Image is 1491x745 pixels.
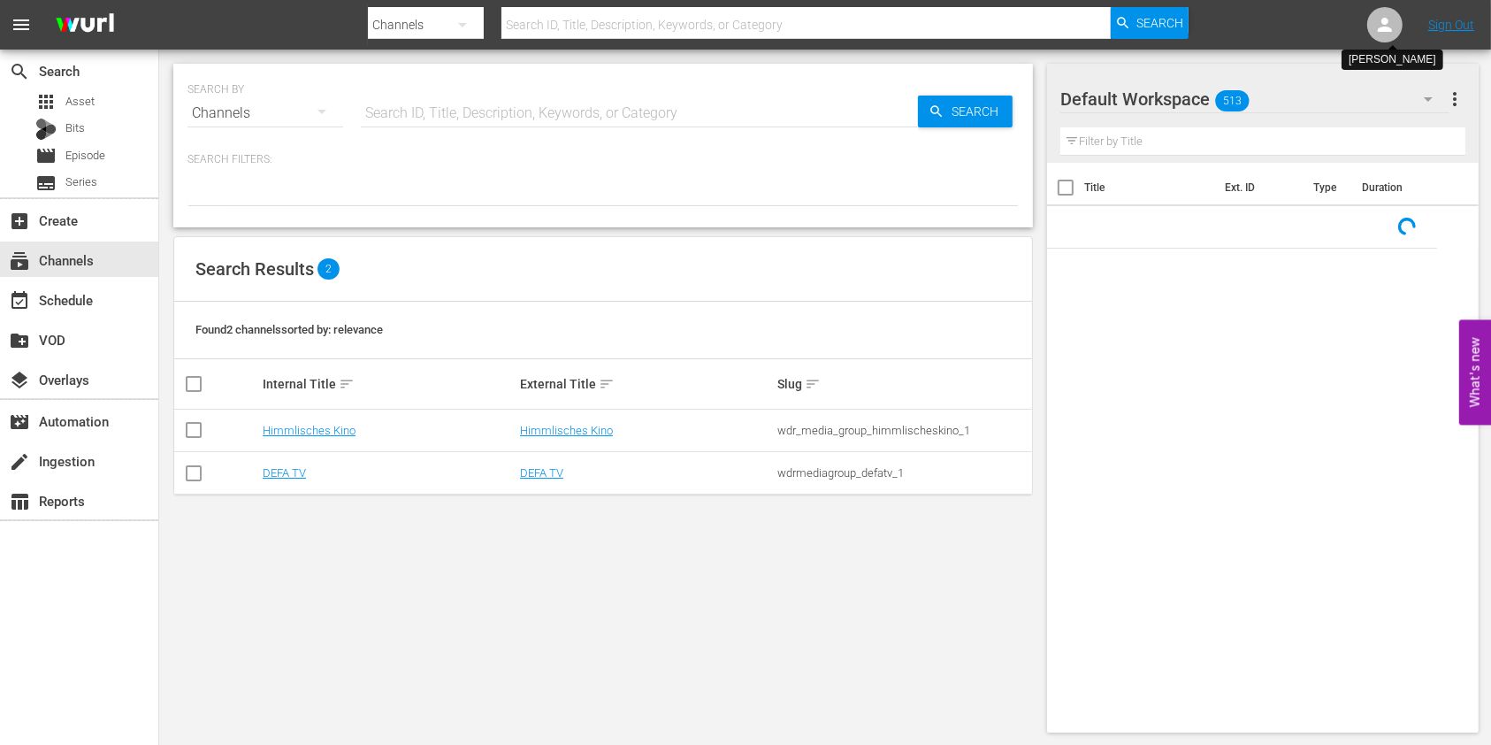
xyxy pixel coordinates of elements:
[35,91,57,112] span: Asset
[1214,163,1303,212] th: Ext. ID
[918,96,1013,127] button: Search
[805,376,821,392] span: sort
[339,376,355,392] span: sort
[65,93,95,111] span: Asset
[9,411,30,433] span: Automation
[9,61,30,82] span: Search
[1428,18,1474,32] a: Sign Out
[65,173,97,191] span: Series
[195,323,383,336] span: Found 2 channels sorted by: relevance
[42,4,127,46] img: ans4CAIJ8jUAAAAAAAAAAAAAAAAAAAAAAAAgQb4GAAAAAAAAAAAAAAAAAAAAAAAAJMjXAAAAAAAAAAAAAAAAAAAAAAAAgAT5G...
[65,147,105,165] span: Episode
[777,424,1029,437] div: wdr_media_group_himmlischeskino_1
[65,119,85,137] span: Bits
[1084,163,1214,212] th: Title
[1111,7,1189,39] button: Search
[263,373,515,395] div: Internal Title
[35,119,57,140] div: Bits
[9,491,30,512] span: Reports
[317,258,340,280] span: 2
[35,173,57,194] span: Series
[1136,7,1183,39] span: Search
[599,376,615,392] span: sort
[520,466,563,480] a: DEFA TV
[777,373,1029,395] div: Slug
[1303,163,1351,212] th: Type
[1060,74,1449,124] div: Default Workspace
[9,211,30,232] span: Create
[187,152,1019,167] p: Search Filters:
[1351,163,1457,212] th: Duration
[35,145,57,166] span: Episode
[263,466,306,480] a: DEFA TV
[9,290,30,311] span: Schedule
[520,373,772,395] div: External Title
[195,258,314,280] span: Search Results
[187,88,343,138] div: Channels
[944,96,1013,127] span: Search
[9,451,30,472] span: Ingestion
[9,370,30,391] span: Overlays
[11,14,32,35] span: menu
[1444,78,1465,120] button: more_vert
[1349,52,1436,67] div: [PERSON_NAME]
[9,330,30,351] span: VOD
[9,250,30,272] span: Channels
[1444,88,1465,110] span: more_vert
[777,466,1029,480] div: wdrmediagroup_defatv_1
[520,424,613,437] a: Himmlisches Kino
[1215,82,1249,119] span: 513
[1459,320,1491,426] button: Open Feedback Widget
[263,424,356,437] a: Himmlisches Kino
